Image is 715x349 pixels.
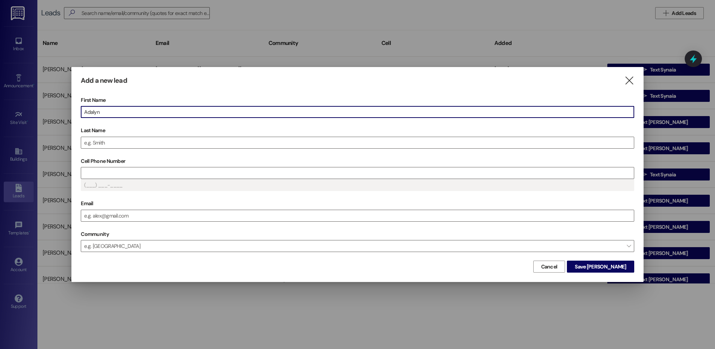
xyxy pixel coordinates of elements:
[81,106,634,118] input: e.g. Alex
[575,263,626,271] span: Save [PERSON_NAME]
[81,137,634,148] input: e.g. Smith
[81,155,634,167] label: Cell Phone Number
[541,263,558,271] span: Cancel
[624,77,634,85] i: 
[81,210,634,221] input: e.g. alex@gmail.com
[81,240,634,252] span: e.g. [GEOGRAPHIC_DATA]
[81,198,634,209] label: Email
[81,125,634,136] label: Last Name
[533,261,565,273] button: Cancel
[81,94,634,106] label: First Name
[567,261,634,273] button: Save [PERSON_NAME]
[81,76,127,85] h3: Add a new lead
[81,228,109,240] label: Community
